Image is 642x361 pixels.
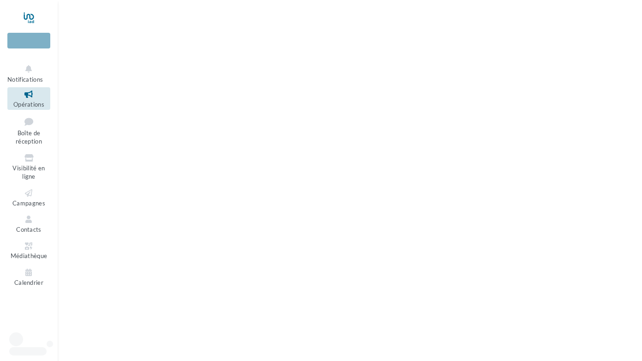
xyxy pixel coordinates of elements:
span: Campagnes [12,199,45,207]
div: Nouvelle campagne [7,33,50,48]
a: Opérations [7,87,50,110]
a: Visibilité en ligne [7,151,50,182]
span: Médiathèque [11,253,48,260]
span: Calendrier [14,279,43,286]
span: Visibilité en ligne [12,164,45,180]
a: Calendrier [7,265,50,288]
span: Contacts [16,226,42,233]
a: Campagnes [7,186,50,209]
a: Boîte de réception [7,114,50,147]
span: Notifications [7,76,43,83]
a: Médiathèque [7,239,50,262]
span: Opérations [13,101,44,108]
a: Contacts [7,212,50,235]
span: Boîte de réception [16,129,42,145]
